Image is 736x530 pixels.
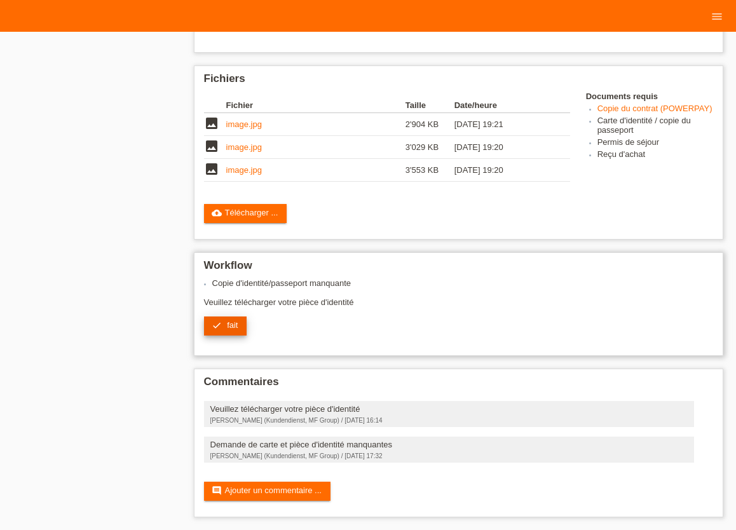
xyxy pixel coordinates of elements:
span: fait [227,320,238,330]
td: 3'553 KB [405,159,454,182]
a: Copie du contrat (POWERPAY) [597,104,712,113]
div: Veuillez télécharger votre pièce d'identité [210,404,688,414]
li: Reçu d'achat [597,149,713,161]
a: commentAjouter un commentaire ... [204,482,331,501]
h2: Workflow [204,259,714,278]
li: Copie d'identité/passeport manquante [212,278,714,288]
td: [DATE] 19:20 [454,159,552,182]
div: [PERSON_NAME] (Kundendienst, MF Group) / [DATE] 17:32 [210,452,688,459]
div: Veuillez télécharger votre pièce d'identité [204,278,714,345]
td: 3'029 KB [405,136,454,159]
li: Carte d'identité / copie du passeport [597,116,713,137]
div: [PERSON_NAME] (Kundendienst, MF Group) / [DATE] 16:14 [210,417,688,424]
a: menu [704,12,730,20]
h4: Documents requis [586,92,713,101]
a: check fait [204,316,247,336]
h2: Commentaires [204,376,714,395]
i: comment [212,486,222,496]
h2: Fichiers [204,72,714,92]
i: image [204,161,219,177]
a: image.jpg [226,142,262,152]
i: check [212,320,222,330]
a: image.jpg [226,165,262,175]
td: 2'904 KB [405,113,454,136]
a: cloud_uploadTélécharger ... [204,204,287,223]
i: menu [711,10,723,23]
i: cloud_upload [212,208,222,218]
a: image.jpg [226,119,262,129]
div: Demande de carte et pièce d'identité manquantes [210,440,688,449]
th: Fichier [226,98,405,113]
i: image [204,139,219,154]
td: [DATE] 19:21 [454,113,552,136]
li: Permis de séjour [597,137,713,149]
i: image [204,116,219,131]
td: [DATE] 19:20 [454,136,552,159]
th: Date/heure [454,98,552,113]
th: Taille [405,98,454,113]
